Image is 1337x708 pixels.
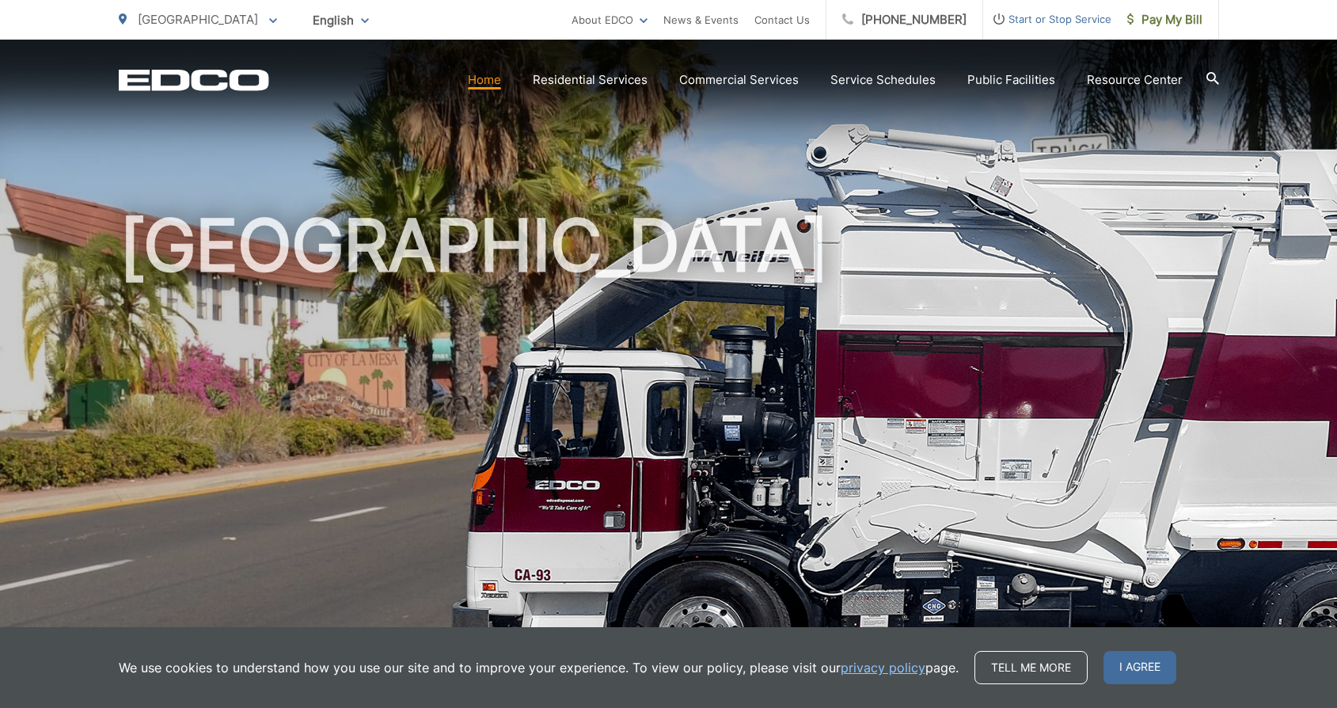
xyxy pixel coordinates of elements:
[468,70,501,89] a: Home
[138,12,258,27] span: [GEOGRAPHIC_DATA]
[572,10,648,29] a: About EDCO
[974,651,1088,684] a: Tell me more
[830,70,936,89] a: Service Schedules
[119,69,269,91] a: EDCD logo. Return to the homepage.
[1103,651,1176,684] span: I agree
[533,70,648,89] a: Residential Services
[754,10,810,29] a: Contact Us
[1127,10,1202,29] span: Pay My Bill
[301,6,381,34] span: English
[119,206,1219,707] h1: [GEOGRAPHIC_DATA]
[967,70,1055,89] a: Public Facilities
[1087,70,1183,89] a: Resource Center
[679,70,799,89] a: Commercial Services
[663,10,739,29] a: News & Events
[841,658,925,677] a: privacy policy
[119,658,959,677] p: We use cookies to understand how you use our site and to improve your experience. To view our pol...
